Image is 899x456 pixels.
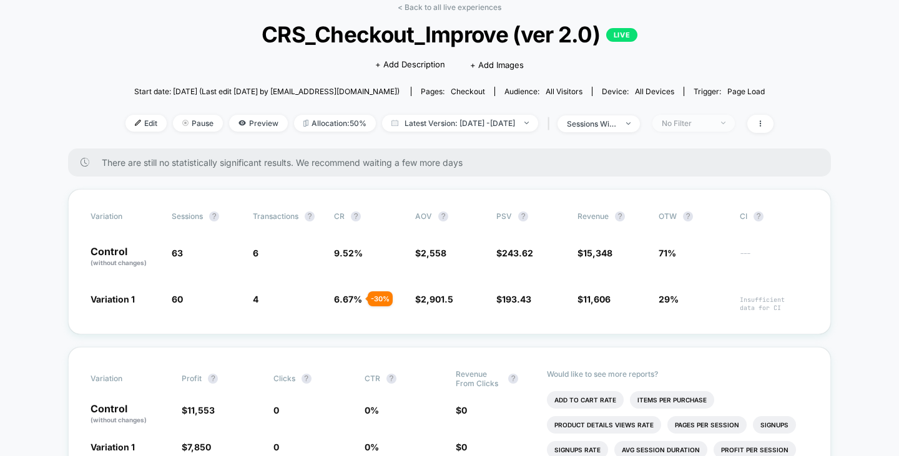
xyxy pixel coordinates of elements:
span: (without changes) [91,416,147,424]
span: 6 [253,248,258,258]
span: + Add Description [375,59,445,71]
span: (without changes) [91,259,147,266]
button: ? [351,211,361,221]
img: end [721,122,725,124]
button: ? [305,211,315,221]
li: Product Details Views Rate [547,416,661,434]
span: Allocation: 50% [294,115,376,132]
span: Variation [91,369,159,388]
span: 0 [273,442,279,452]
span: 9.52 % [334,248,363,258]
span: checkout [451,87,485,96]
span: $ [496,248,533,258]
span: CR [334,211,345,221]
span: | [544,115,558,133]
span: Start date: [DATE] (Last edit [DATE] by [EMAIL_ADDRESS][DOMAIN_NAME]) [134,87,400,96]
span: Revenue [577,211,609,221]
span: all devices [635,87,674,96]
span: 29% [659,294,679,304]
button: ? [209,211,219,221]
button: ? [508,374,518,384]
span: 2,901.5 [421,294,453,304]
img: calendar [391,120,398,126]
button: ? [438,211,448,221]
span: $ [415,248,446,258]
span: 71% [659,248,676,258]
span: Variation 1 [91,294,135,304]
span: All Visitors [546,87,582,96]
img: end [626,122,631,125]
span: $ [456,442,467,452]
span: Pause [173,115,223,132]
span: Preview [229,115,288,132]
span: 63 [172,248,183,258]
li: Items Per Purchase [630,391,714,409]
p: Would like to see more reports? [547,369,808,379]
span: $ [496,294,531,304]
div: Trigger: [694,87,765,96]
p: Control [91,246,159,268]
span: Page Load [727,87,765,96]
span: 2,558 [421,248,446,258]
img: rebalance [303,120,308,127]
span: 4 [253,294,258,304]
span: CI [740,211,808,221]
li: Add To Cart Rate [547,391,624,409]
span: There are still no statistically significant results. We recommend waiting a few more days [102,157,806,168]
span: --- [740,250,808,268]
span: 0 % [365,442,379,452]
button: ? [302,374,312,384]
span: Latest Version: [DATE] - [DATE] [382,115,538,132]
span: CTR [365,374,380,383]
span: Insufficient data for CI [740,296,808,312]
a: < Back to all live experiences [398,2,501,12]
span: AOV [415,211,432,221]
span: 0 [273,405,279,415]
span: Variation [91,211,159,221]
div: Audience: [504,87,582,96]
span: 0 [461,405,467,415]
button: ? [208,374,218,384]
div: - 30 % [368,291,393,306]
span: + Add Images [470,60,524,70]
span: CRS_Checkout_Improve (ver 2.0) [158,21,741,47]
span: 7,850 [187,442,211,452]
span: Edit [125,115,167,132]
li: Signups [753,416,796,434]
span: 60 [172,294,183,304]
span: Clicks [273,374,295,383]
button: ? [518,211,528,221]
div: Pages: [421,87,485,96]
button: ? [683,211,693,221]
div: sessions with impression [567,119,617,129]
span: $ [182,405,215,415]
button: ? [615,211,625,221]
span: Variation 1 [91,442,135,452]
button: ? [386,374,396,384]
span: Transactions [253,211,298,221]
span: $ [456,405,467,415]
span: 193.43 [502,294,531,304]
span: $ [577,294,611,304]
span: Revenue From Clicks [456,369,502,388]
span: Device: [592,87,684,96]
span: 0 [461,442,467,452]
span: 6.67 % [334,294,362,304]
span: PSV [496,211,512,221]
span: 0 % [365,405,379,415]
p: Control [91,404,169,425]
span: 15,348 [583,248,612,258]
span: 243.62 [502,248,533,258]
span: $ [577,248,612,258]
span: Profit [182,374,202,383]
span: 11,606 [583,294,611,304]
span: $ [415,294,453,304]
span: Sessions [172,211,203,221]
img: edit [135,120,141,126]
span: 11,553 [187,405,215,415]
span: $ [182,442,211,452]
span: OTW [659,211,727,221]
button: ? [754,211,764,221]
li: Pages Per Session [667,416,747,434]
p: LIVE [606,28,637,42]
